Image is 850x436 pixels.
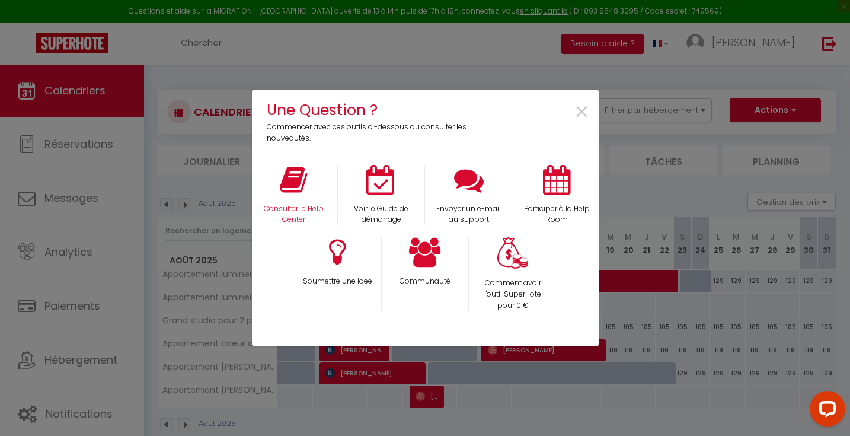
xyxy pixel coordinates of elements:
p: Envoyer un e-mail au support [433,203,505,226]
img: Money bag [497,237,528,269]
span: × [574,94,590,131]
p: Comment avoir l'outil SuperHote pour 0 € [477,278,549,311]
p: Commencer avec ces outils ci-dessous ou consulter les nouveautés. [267,122,475,144]
p: Voir le Guide de démarrage [346,203,417,226]
p: Consulter le Help Center [258,203,330,226]
iframe: LiveChat chat widget [800,386,850,436]
p: Soumettre une idee [301,276,373,287]
h4: Une Question ? [267,98,475,122]
p: Participer à la Help Room [521,203,593,226]
button: Close [574,99,590,126]
p: Communauté [389,276,461,287]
